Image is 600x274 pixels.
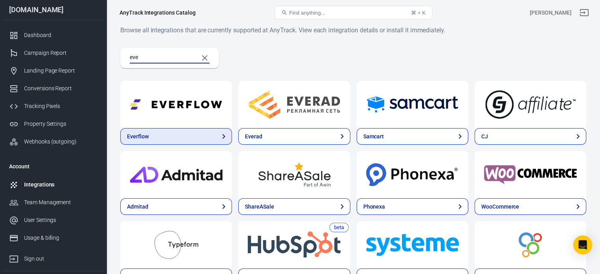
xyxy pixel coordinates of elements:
a: Tracking Pixels [3,97,104,115]
div: CJ [481,132,488,141]
button: Clear Search [195,48,214,67]
a: Team Management [3,194,104,211]
a: Admitad [120,198,232,215]
div: Everad [245,132,262,141]
a: ShareASale [238,151,350,198]
a: Phonexa [357,198,468,215]
a: Samcart [357,81,468,128]
a: Usage & billing [3,229,104,247]
a: TradeTracker [475,221,586,268]
button: Find anything...⌘ + K [275,6,432,19]
a: Samcart [357,128,468,145]
div: Webhooks (outgoing) [24,138,97,146]
img: Typeform [130,231,222,259]
img: HubSpot [248,231,340,259]
img: Systeme.io [366,231,459,259]
a: Property Settings [3,115,104,133]
a: WooCommerce [475,151,586,198]
div: WooCommerce [481,203,519,211]
img: Samcart [366,90,459,119]
a: Phonexa [357,151,468,198]
img: TradeTracker [484,231,577,259]
div: Dashboard [24,31,97,39]
a: Typeform [120,221,232,268]
div: User Settings [24,216,97,224]
div: Landing Page Report [24,67,97,75]
div: AnyTrack Integrations Catalog [120,9,196,17]
img: Everad [248,90,340,119]
div: Usage & billing [24,234,97,242]
div: [DOMAIN_NAME] [3,6,104,13]
input: Search... [130,53,192,63]
img: ShareASale [248,160,340,189]
a: Systeme.io [357,221,468,268]
div: Phonexa [363,203,385,211]
a: Conversions Report [3,80,104,97]
a: Webhooks (outgoing) [3,133,104,151]
a: Everad [238,81,350,128]
a: Campaign Report [3,44,104,62]
a: Sign out [3,247,104,268]
a: HubSpot [238,221,350,268]
div: Open Intercom Messenger [573,235,592,254]
img: Admitad [130,160,222,189]
div: Integrations [24,181,97,189]
li: Account [3,157,104,176]
a: Admitad [120,151,232,198]
a: Everflow [120,81,232,128]
a: CJ [475,128,586,145]
img: Everflow [130,90,222,119]
div: ⌘ + K [411,10,426,16]
img: CJ [484,90,577,119]
h6: Browse all integrations that are currently supported at AnyTrack. View each integration details o... [120,25,586,35]
a: Everad [238,128,350,145]
a: Landing Page Report [3,62,104,80]
div: Tracking Pixels [24,102,97,110]
img: WooCommerce [484,160,577,189]
a: WooCommerce [475,198,586,215]
div: Conversions Report [24,84,97,93]
div: Account id: 4UGDXuEy [530,9,572,17]
div: Everflow [127,132,149,141]
a: Dashboard [3,26,104,44]
div: Samcart [363,132,384,141]
div: Sign out [24,255,97,263]
a: Sign out [575,3,594,22]
div: Team Management [24,198,97,207]
a: Everflow [120,128,232,145]
a: ShareASale [238,198,350,215]
img: Phonexa [366,160,459,189]
span: Find anything... [289,10,325,16]
div: Admitad [127,203,148,211]
a: Integrations [3,176,104,194]
div: Property Settings [24,120,97,128]
div: Campaign Report [24,49,97,57]
a: CJ [475,81,586,128]
a: User Settings [3,211,104,229]
div: ShareASale [245,203,274,211]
